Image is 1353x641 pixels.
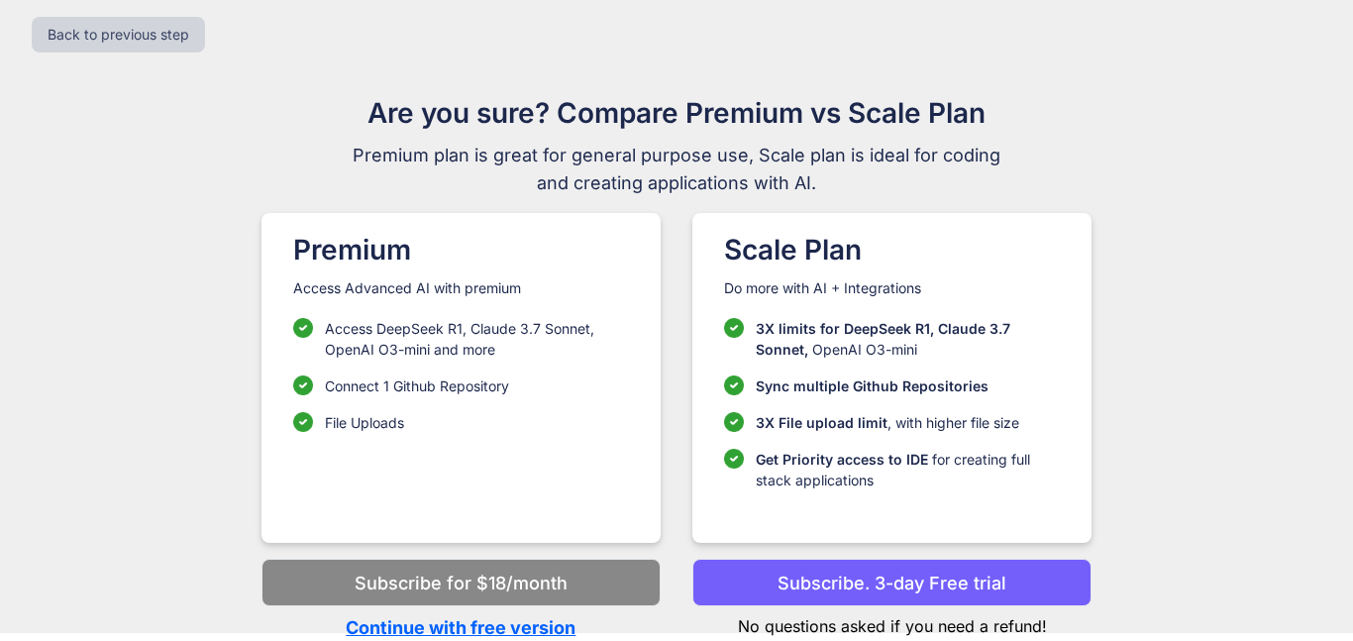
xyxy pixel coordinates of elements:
[325,412,404,433] p: File Uploads
[724,318,744,338] img: checklist
[724,375,744,395] img: checklist
[344,92,1009,134] h1: Are you sure? Compare Premium vs Scale Plan
[355,570,568,596] p: Subscribe for $18/month
[756,412,1019,433] p: , with higher file size
[756,414,887,431] span: 3X File upload limit
[756,318,1060,360] p: OpenAI O3-mini
[32,17,205,53] button: Back to previous step
[325,318,629,360] p: Access DeepSeek R1, Claude 3.7 Sonnet, OpenAI O3-mini and more
[692,606,1092,638] p: No questions asked if you need a refund!
[293,412,313,432] img: checklist
[293,318,313,338] img: checklist
[325,375,509,396] p: Connect 1 Github Repository
[724,449,744,469] img: checklist
[778,570,1006,596] p: Subscribe. 3-day Free trial
[293,229,629,270] h1: Premium
[692,559,1092,606] button: Subscribe. 3-day Free trial
[261,559,661,606] button: Subscribe for $18/month
[293,278,629,298] p: Access Advanced AI with premium
[756,449,1060,490] p: for creating full stack applications
[756,375,989,396] p: Sync multiple Github Repositories
[756,451,928,468] span: Get Priority access to IDE
[261,614,661,641] p: Continue with free version
[724,412,744,432] img: checklist
[293,375,313,395] img: checklist
[724,229,1060,270] h1: Scale Plan
[344,142,1009,197] span: Premium plan is great for general purpose use, Scale plan is ideal for coding and creating applic...
[724,278,1060,298] p: Do more with AI + Integrations
[756,320,1010,358] span: 3X limits for DeepSeek R1, Claude 3.7 Sonnet,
